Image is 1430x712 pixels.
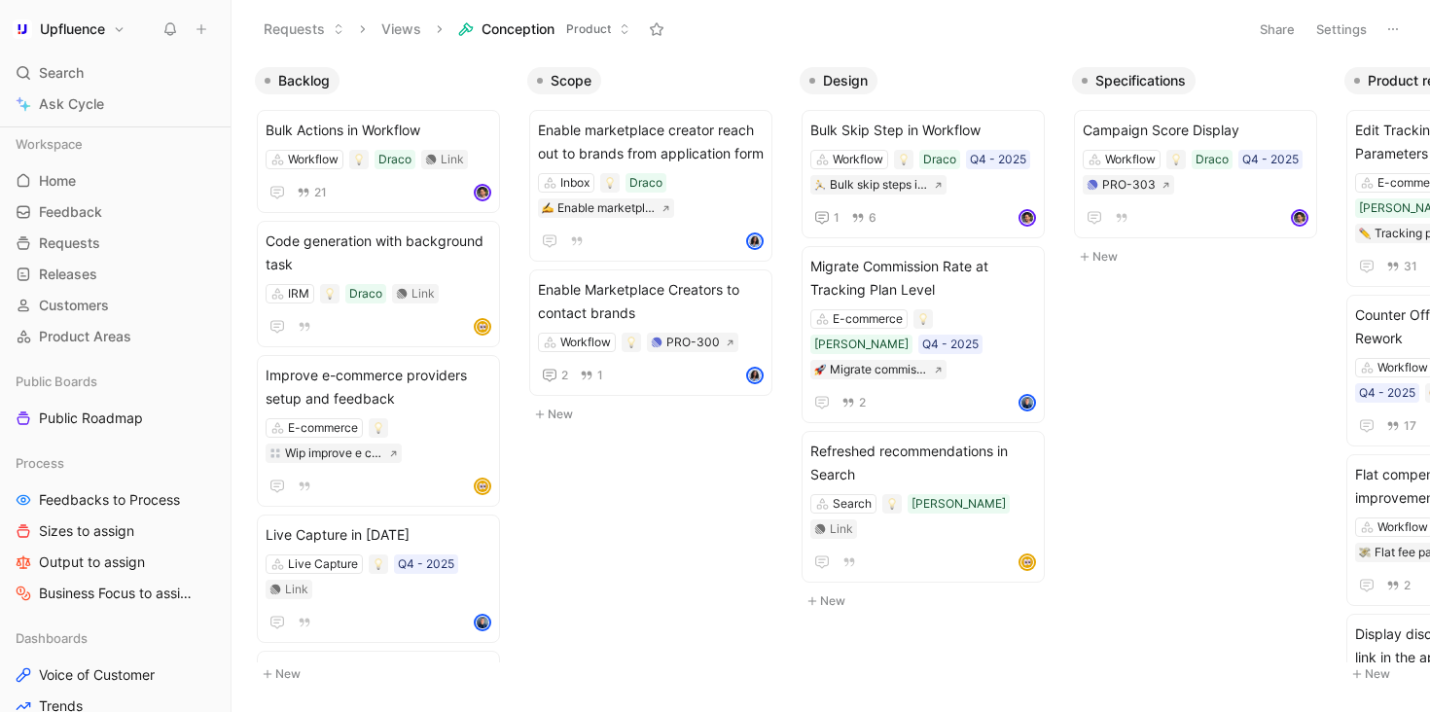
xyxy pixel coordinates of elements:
[1072,245,1329,268] button: New
[196,552,215,572] button: View actions
[1359,547,1371,558] img: 💸
[373,422,384,434] img: 💡
[830,360,928,379] div: Migrate commission rate at tracking plan and orders level
[1404,420,1416,432] span: 17
[266,523,491,547] span: Live Capture in [DATE]
[560,333,611,352] div: Workflow
[39,265,97,284] span: Releases
[527,67,601,94] button: Scope
[8,548,223,577] a: Output to assign
[814,364,826,375] img: 🚀
[626,337,637,348] img: 💡
[8,660,223,690] a: Voice of Customer
[800,589,1056,613] button: New
[8,322,223,351] a: Product Areas
[8,197,223,227] a: Feedback
[792,58,1064,623] div: DesignNew
[1166,150,1186,169] div: 💡
[830,519,853,539] div: Link
[1242,150,1299,169] div: Q4 - 2025
[922,335,979,354] div: Q4 - 2025
[1404,261,1417,272] span: 31
[13,19,32,39] img: Upfluence
[39,665,155,685] span: Voice of Customer
[449,15,639,44] button: ConceptionProduct
[39,202,102,222] span: Feedback
[823,71,868,90] span: Design
[560,173,590,193] div: Inbox
[1102,175,1156,195] div: PRO-303
[8,623,223,653] div: Dashboards
[538,119,764,165] span: Enable marketplace creator reach out to brands from application form
[561,370,568,381] span: 2
[257,221,500,347] a: Code generation with background taskIRMDracoLinkavatar
[8,16,130,43] button: UpfluenceUpfluence
[529,110,772,262] a: Enable marketplace creator reach out to brands from application formInboxDraco✍️Enable marketplac...
[519,58,792,436] div: ScopeNew
[247,58,519,695] div: BacklogNew
[800,67,877,94] button: Design
[604,177,616,189] img: 💡
[482,19,554,39] span: Conception
[810,206,843,230] button: 1
[285,444,383,463] div: Wip improve e commerce providers setup and feedback
[8,367,223,396] div: Public Boards
[898,154,910,165] img: 💡
[814,179,826,191] img: 🏃
[8,291,223,320] a: Customers
[8,166,223,196] a: Home
[373,15,430,44] button: Views
[285,580,308,599] div: Link
[847,207,880,229] button: 6
[255,67,340,94] button: Backlog
[39,61,84,85] span: Search
[16,453,64,473] span: Process
[476,186,489,199] img: avatar
[288,418,358,438] div: E-commerce
[1377,358,1428,377] div: Workflow
[1020,211,1034,225] img: avatar
[529,269,772,396] a: Enable Marketplace Creators to contact brandsWorkflowPRO-30021avatar
[1382,256,1421,277] button: 31
[353,154,365,165] img: 💡
[1377,517,1428,537] div: Workflow
[557,198,656,218] div: Enable marketplace creator reach out to brands from application form
[257,355,500,507] a: Improve e-commerce providers setup and feedbackE-commerceWip improve e commerce providers setup a...
[39,296,109,315] span: Customers
[16,372,97,391] span: Public Boards
[320,284,340,303] div: 💡
[39,490,180,510] span: Feedbacks to Process
[40,20,105,38] h1: Upfluence
[314,187,327,198] span: 21
[278,71,330,90] span: Backlog
[39,409,143,428] span: Public Roadmap
[748,369,762,382] img: avatar
[538,364,572,387] button: 2
[838,392,870,413] button: 2
[39,233,100,253] span: Requests
[802,110,1045,238] a: Bulk Skip Step in WorkflowWorkflowDracoQ4 - 2025🏃Bulk skip steps in campaign16avatar
[39,584,196,603] span: Business Focus to assign
[1404,580,1411,591] span: 2
[196,409,215,428] button: View actions
[802,246,1045,423] a: Migrate Commission Rate at Tracking Plan LevelE-commerce[PERSON_NAME]Q4 - 2025🚀Migrate commission...
[257,515,500,643] a: Live Capture in [DATE]Live CaptureQ4 - 2025Linkavatar
[833,309,903,329] div: E-commerce
[748,234,762,248] img: avatar
[8,579,223,608] a: Business Focus to assign
[8,58,223,88] div: Search
[8,89,223,119] a: Ask Cycle
[288,554,358,574] div: Live Capture
[266,230,491,276] span: Code generation with background task
[551,71,591,90] span: Scope
[476,480,489,493] img: avatar
[666,333,720,352] div: PRO-300
[1251,16,1304,43] button: Share
[882,494,902,514] div: 💡
[597,370,603,381] span: 1
[398,554,454,574] div: Q4 - 2025
[859,397,866,409] span: 2
[830,175,928,195] div: Bulk skip steps in campaign
[369,418,388,438] div: 💡
[196,521,215,541] button: View actions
